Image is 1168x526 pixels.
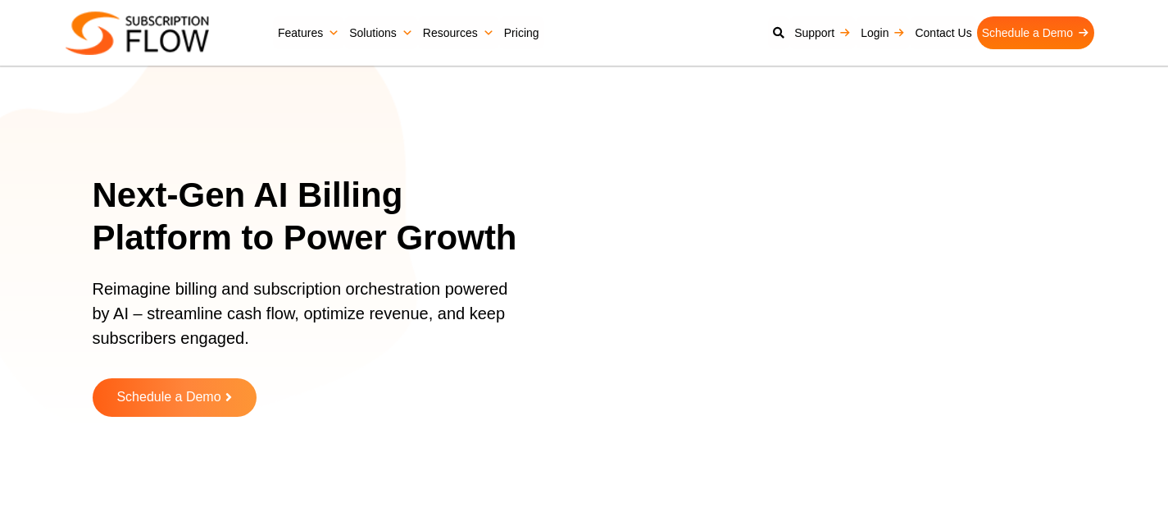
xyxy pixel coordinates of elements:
a: Support [789,16,856,49]
a: Login [856,16,910,49]
a: Contact Us [910,16,976,49]
img: Subscriptionflow [66,11,209,55]
a: Solutions [344,16,418,49]
a: Schedule a Demo [977,16,1094,49]
a: Resources [418,16,499,49]
p: Reimagine billing and subscription orchestration powered by AI – streamline cash flow, optimize r... [93,277,519,367]
a: Pricing [499,16,544,49]
span: Schedule a Demo [116,391,220,405]
a: Schedule a Demo [93,378,257,417]
a: Features [273,16,344,49]
h1: Next-Gen AI Billing Platform to Power Growth [93,174,539,260]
